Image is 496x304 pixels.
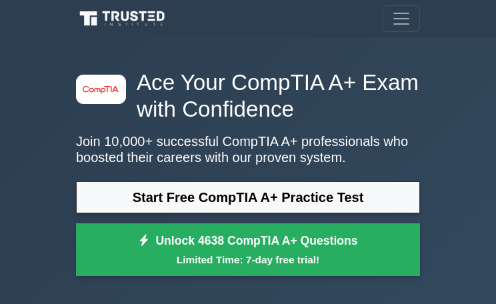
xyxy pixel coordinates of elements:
[76,69,420,123] h1: Ace Your CompTIA A+ Exam with Confidence
[76,133,420,165] p: Join 10,000+ successful CompTIA A+ professionals who boosted their careers with our proven system.
[76,181,420,213] a: Start Free CompTIA A+ Practice Test
[383,5,420,32] button: Toggle navigation
[76,223,420,277] a: Unlock 4638 CompTIA A+ QuestionsLimited Time: 7-day free trial!
[93,252,403,267] small: Limited Time: 7-day free trial!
